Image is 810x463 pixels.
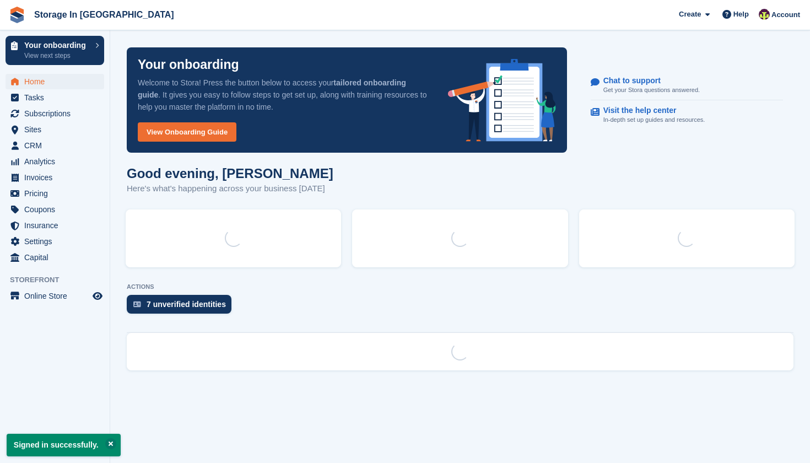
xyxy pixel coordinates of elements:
a: menu [6,138,104,153]
span: Tasks [24,90,90,105]
a: 7 unverified identities [127,295,237,319]
span: Coupons [24,202,90,217]
span: Home [24,74,90,89]
img: onboarding-info-6c161a55d2c0e0a8cae90662b2fe09162a5109e8cc188191df67fb4f79e88e88.svg [448,59,556,142]
p: Get your Stora questions answered. [603,85,700,95]
p: View next steps [24,51,90,61]
a: menu [6,154,104,169]
a: menu [6,288,104,304]
p: Your onboarding [138,58,239,71]
img: Colin Wood [759,9,770,20]
span: Online Store [24,288,90,304]
a: menu [6,74,104,89]
p: Here's what's happening across your business [DATE] [127,182,333,195]
p: Visit the help center [603,106,696,115]
a: menu [6,186,104,201]
a: Visit the help center In-depth set up guides and resources. [591,100,783,130]
span: Settings [24,234,90,249]
a: menu [6,202,104,217]
p: Chat to support [603,76,691,85]
a: menu [6,234,104,249]
a: View Onboarding Guide [138,122,236,142]
div: 7 unverified identities [147,300,226,309]
p: Signed in successfully. [7,434,121,456]
p: In-depth set up guides and resources. [603,115,705,125]
span: Pricing [24,186,90,201]
span: Analytics [24,154,90,169]
p: Your onboarding [24,41,90,49]
a: menu [6,106,104,121]
a: menu [6,250,104,265]
span: Create [679,9,701,20]
a: Storage In [GEOGRAPHIC_DATA] [30,6,179,24]
h1: Good evening, [PERSON_NAME] [127,166,333,181]
img: verify_identity-adf6edd0f0f0b5bbfe63781bf79b02c33cf7c696d77639b501bdc392416b5a36.svg [133,301,141,308]
span: Invoices [24,170,90,185]
span: Account [771,9,800,20]
a: menu [6,170,104,185]
img: stora-icon-8386f47178a22dfd0bd8f6a31ec36ba5ce8667c1dd55bd0f319d3a0aa187defe.svg [9,7,25,23]
span: Capital [24,250,90,265]
p: ACTIONS [127,283,793,290]
a: menu [6,90,104,105]
a: Your onboarding View next steps [6,36,104,65]
a: menu [6,122,104,137]
span: Sites [24,122,90,137]
a: Preview store [91,289,104,303]
a: Chat to support Get your Stora questions answered. [591,71,783,101]
span: Insurance [24,218,90,233]
a: menu [6,218,104,233]
span: CRM [24,138,90,153]
p: Welcome to Stora! Press the button below to access your . It gives you easy to follow steps to ge... [138,77,430,113]
span: Subscriptions [24,106,90,121]
span: Storefront [10,274,110,286]
span: Help [733,9,749,20]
